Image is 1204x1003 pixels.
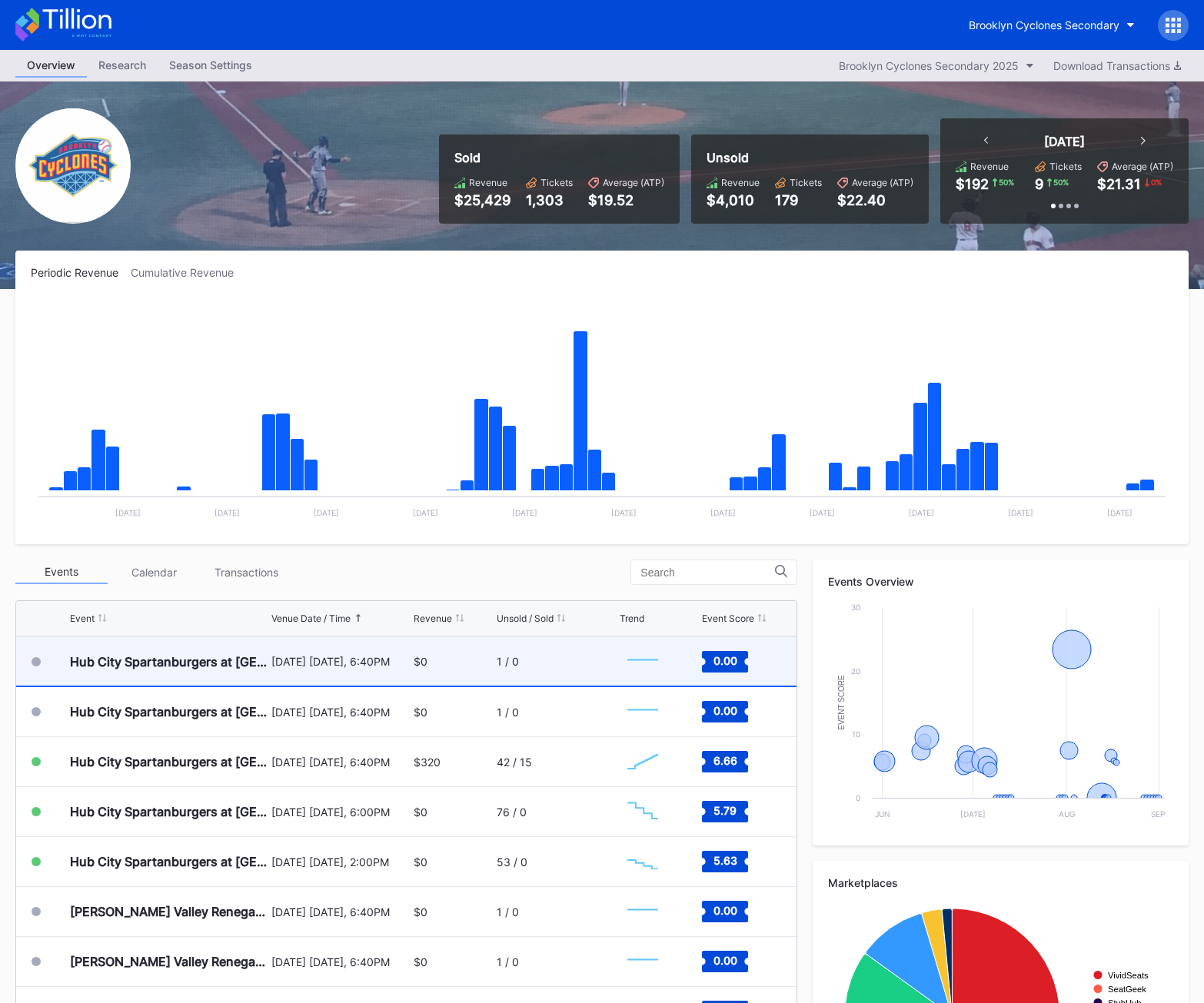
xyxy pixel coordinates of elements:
text: [DATE] [512,508,537,517]
div: 1 / 0 [497,955,519,968]
div: 50 % [1052,176,1070,188]
input: Search [640,566,775,579]
text: [DATE] [314,508,339,517]
svg: Chart title [620,692,666,731]
a: Season Settings [158,54,264,78]
div: Average (ATP) [603,177,664,188]
div: Revenue [721,177,760,188]
text: 0.00 [713,904,737,917]
div: Unsold [707,150,913,165]
div: Trend [620,613,644,624]
div: [DATE] [1044,134,1085,149]
div: Hub City Spartanburgers at [GEOGRAPHIC_DATA] Cyclones [70,654,268,669]
div: $0 [414,805,427,819]
text: 10 [852,729,860,739]
div: Brooklyn Cyclones Secondary [969,18,1119,32]
text: [DATE] [810,508,835,517]
div: $4,010 [707,192,760,208]
text: [DATE] [909,508,934,517]
div: Events [15,560,108,584]
div: $0 [414,905,427,918]
div: 0 % [1149,176,1163,188]
div: [DATE] [DATE], 6:40PM [271,955,410,968]
text: VividSeats [1108,971,1149,980]
div: Tickets [1049,161,1082,172]
text: Jun [875,809,890,819]
text: 0.00 [713,954,737,967]
div: Average (ATP) [1112,161,1173,172]
button: Brooklyn Cyclones Secondary [957,11,1146,39]
text: Sep [1151,809,1165,819]
div: $320 [414,756,441,769]
div: Event Score [702,613,754,624]
text: 0.00 [713,653,737,666]
div: $21.31 [1097,176,1141,192]
svg: Chart title [31,298,1173,529]
div: Hub City Spartanburgers at [GEOGRAPHIC_DATA] Cyclones [70,804,268,819]
div: $0 [414,855,427,868]
div: [DATE] [DATE], 6:40PM [271,756,410,769]
svg: Chart title [620,942,666,981]
div: 9 [1035,176,1043,192]
div: [DATE] [DATE], 6:40PM [271,905,410,918]
button: Download Transactions [1046,55,1189,76]
div: Cumulative Revenue [131,266,246,279]
div: Venue Date / Time [271,613,351,624]
div: $0 [414,955,427,968]
div: [DATE] [DATE], 2:00PM [271,855,410,868]
text: 0 [856,793,860,802]
text: Event Score [837,675,846,730]
div: Hub City Spartanburgers at [GEOGRAPHIC_DATA] Cyclones [70,754,268,769]
text: [DATE] [115,508,141,517]
svg: Chart title [620,742,666,781]
text: 20 [851,666,860,676]
div: Transactions [200,560,292,584]
div: $19.52 [588,192,664,208]
div: 53 / 0 [497,855,527,868]
div: [DATE] [DATE], 6:00PM [271,805,410,819]
text: 5.63 [713,854,737,867]
svg: Chart title [620,643,666,681]
div: $25,429 [454,192,511,208]
div: Events Overview [828,575,1173,588]
text: [DATE] [611,508,637,517]
svg: Chart title [620,842,666,881]
text: [DATE] [215,508,240,517]
text: 0.00 [713,704,737,717]
div: Marketplaces [828,876,1173,889]
div: Hub City Spartanburgers at [GEOGRAPHIC_DATA] Cyclones [70,704,268,719]
div: 76 / 0 [497,805,527,819]
div: Revenue [469,177,507,188]
a: Overview [15,54,87,78]
a: Research [87,54,158,78]
div: Revenue [414,613,452,624]
div: 1 / 0 [497,706,519,719]
div: Event [70,613,95,624]
div: Download Transactions [1053,59,1181,72]
div: $192 [956,176,989,192]
div: Tickets [540,177,573,188]
div: $0 [414,655,427,668]
svg: Chart title [620,892,666,931]
text: [DATE] [413,508,438,517]
div: [PERSON_NAME] Valley Renegades at [GEOGRAPHIC_DATA] Cyclones [70,904,268,919]
div: Average (ATP) [852,177,913,188]
div: [DATE] [DATE], 6:40PM [271,706,410,719]
img: Brooklyn_Cyclones.png [15,108,131,224]
div: Unsold / Sold [497,613,554,624]
text: [DATE] [1107,508,1132,517]
div: $22.40 [837,192,913,208]
div: Revenue [970,161,1009,172]
text: [DATE] [710,508,736,517]
div: Periodic Revenue [31,266,131,279]
svg: Chart title [828,599,1172,830]
div: 1,303 [526,192,573,208]
div: Research [87,54,158,76]
div: Sold [454,150,664,165]
text: 6.66 [713,754,737,767]
div: [PERSON_NAME] Valley Renegades at [GEOGRAPHIC_DATA] Cyclones [70,954,268,969]
div: 42 / 15 [497,756,532,769]
div: Tickets [790,177,822,188]
text: [DATE] [1008,508,1033,517]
